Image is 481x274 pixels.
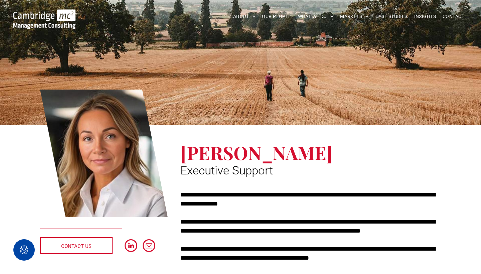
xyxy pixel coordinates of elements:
[372,11,411,22] a: CASE STUDIES
[143,239,155,254] a: email
[230,11,259,22] a: ABOUT
[61,238,92,255] span: CONTACT US
[40,89,168,218] a: Kate Hancock | Executive Support | Cambridge Management Consulting
[411,11,439,22] a: INSIGHTS
[40,237,113,254] a: CONTACT US
[295,11,337,22] a: WHAT WE DO
[125,239,137,254] a: linkedin
[259,11,294,22] a: OUR PEOPLE
[180,164,273,177] span: Executive Support
[180,140,332,165] span: [PERSON_NAME]
[13,10,75,17] a: Your Business Transformed | Cambridge Management Consulting
[439,11,468,22] a: CONTACT
[13,9,75,29] img: Go to Homepage
[337,11,372,22] a: MARKETS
